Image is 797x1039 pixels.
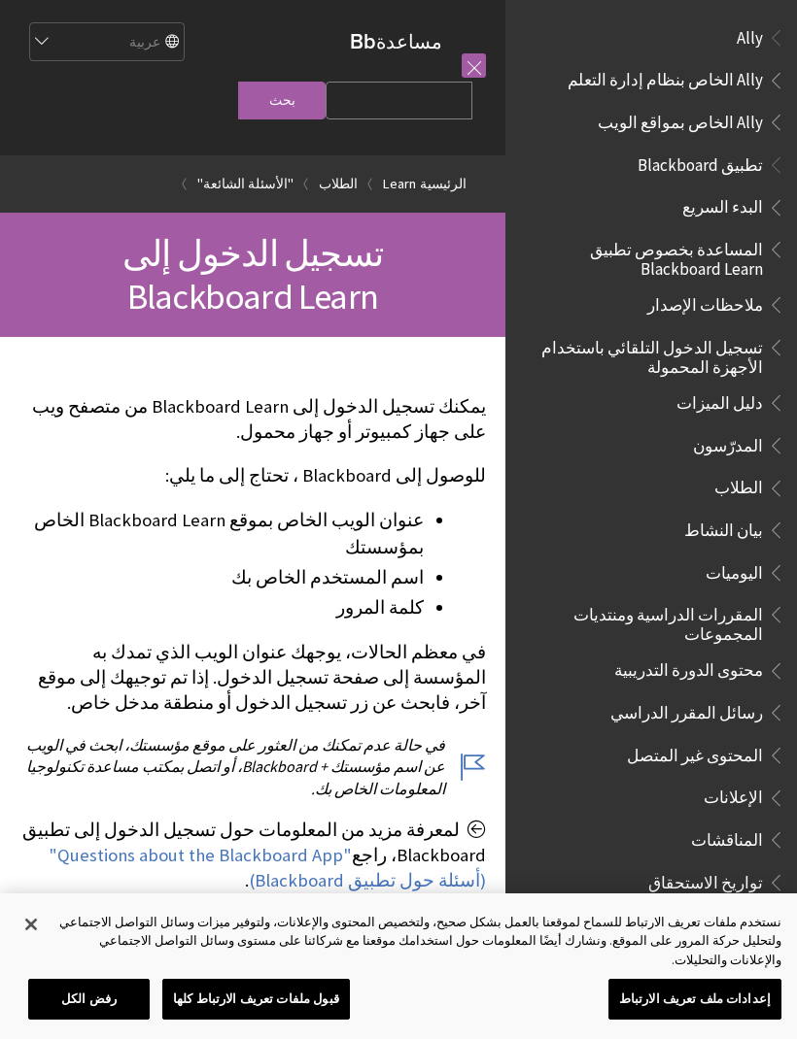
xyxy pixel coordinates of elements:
[627,739,763,765] span: المحتوى غير المتصل
[517,21,785,139] nav: Book outline for Anthology Ally Help
[19,507,424,561] li: عنوان الويب الخاص بموقع Blackboard Learn الخاص بمؤسستك
[350,29,442,53] a: مساعدةBb
[676,386,763,413] span: دليل الميزات
[529,598,763,644] span: المقررات الدراسية ومنتديات المجموعات
[10,903,52,946] button: إغلاق
[529,233,763,279] span: المساعدة بخصوص تطبيق Blackboard Learn
[55,913,781,970] div: نستخدم ملفات تعريف الارتباط للسماح لموقعنا بالعمل بشكل صحيح، ولتخصيص المحتوى والإعلانات، ولتوفير ...
[737,21,763,48] span: Ally
[693,429,763,455] span: المدرّسون
[648,866,763,892] span: تواريخ الاستحقاق
[682,191,763,218] span: البدء السريع
[610,696,763,722] span: رسائل المقرر الدراسي
[197,172,294,196] a: "الأسئلة الشائعة"
[19,734,486,799] p: في حالة عدم تمكنك من العثور على موقع مؤسستك، ابحث في الويب عن اسم مؤسستك + Blackboard، أو اتصل بم...
[706,556,763,583] span: اليوميات
[714,472,763,498] span: الطلاب
[691,823,763,850] span: المناقشات
[704,782,763,808] span: الإعلانات
[28,979,150,1020] button: رفض الكل
[28,23,184,62] select: Site Language Selector
[350,29,376,54] strong: Bb
[19,818,486,894] p: لمعرفة مزيد من المعلومات حول تسجيل الدخول إلى تطبيق Blackboard، راجع .
[598,106,763,132] span: Ally الخاص بمواقع الويب
[19,394,486,445] p: يمكنك تسجيل الدخول إلى Blackboard Learn من متصفح ويب على جهاز كمبيوتر أو جهاز محمول.
[614,654,763,681] span: محتوى الدورة التدريبية
[238,82,326,119] input: بحث
[568,64,763,90] span: Ally الخاص بنظام إدارة التعلم
[647,288,763,315] span: ملاحظات الإصدار
[19,463,486,488] p: للوصول إلى Blackboard ، تحتاج إلى ما يلي:
[19,594,424,621] li: كلمة المرور
[19,564,424,591] li: اسم المستخدم الخاص بك
[529,331,763,377] span: تسجيل الدخول التلقائي باستخدام الأجهزة المحمولة
[319,172,358,196] a: الطلاب
[49,844,486,892] a: "Questions about the Blackboard App" (أسئلة حول تطبيق Blackboard)
[19,640,486,717] p: في معظم الحالات، يوجهك عنوان الويب الذي تمدك به المؤسسة إلى صفحة تسجيل الدخول. إذا تم توجيهك إلى ...
[162,979,350,1020] button: قبول ملفات تعريف الارتباط كلها
[684,514,763,540] span: بيان النشاط
[122,231,383,318] span: تسجيل الدخول إلى Blackboard Learn
[383,172,416,196] a: Learn
[638,149,763,175] span: تطبيق Blackboard
[608,979,781,1020] button: إعدادات ملف تعريف الارتباط
[420,172,467,196] a: الرئيسية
